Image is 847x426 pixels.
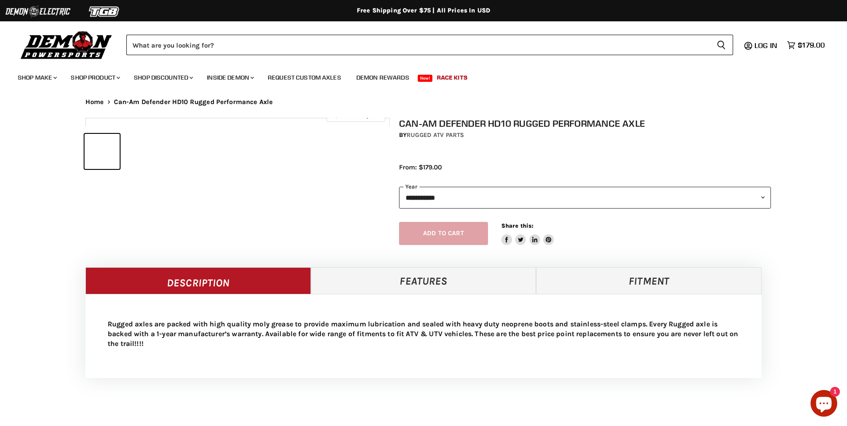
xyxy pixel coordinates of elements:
[200,68,259,87] a: Inside Demon
[399,187,771,209] select: year
[71,3,138,20] img: TGB Logo 2
[311,267,536,294] a: Features
[11,65,823,87] ul: Main menu
[108,319,739,349] p: Rugged axles are packed with high quality moly grease to provide maximum lubrication and sealed w...
[68,98,779,106] nav: Breadcrumbs
[64,68,125,87] a: Shop Product
[798,41,825,49] span: $179.00
[261,68,348,87] a: Request Custom Axles
[750,41,782,49] a: Log in
[501,222,533,229] span: Share this:
[399,163,442,171] span: From: $179.00
[418,75,433,82] span: New!
[11,68,62,87] a: Shop Make
[4,3,71,20] img: Demon Electric Logo 2
[85,267,311,294] a: Description
[754,41,777,50] span: Log in
[399,130,771,140] div: by
[710,35,733,55] button: Search
[126,35,710,55] input: Search
[808,390,840,419] inbox-online-store-chat: Shopify online store chat
[18,29,115,60] img: Demon Powersports
[350,68,416,87] a: Demon Rewards
[536,267,762,294] a: Fitment
[501,222,554,245] aside: Share this:
[126,35,733,55] form: Product
[68,7,779,15] div: Free Shipping Over $75 | All Prices In USD
[85,98,104,106] a: Home
[782,39,829,52] a: $179.00
[331,112,380,119] span: Click to expand
[399,118,771,129] h1: Can-Am Defender HD10 Rugged Performance Axle
[114,98,273,106] span: Can-Am Defender HD10 Rugged Performance Axle
[127,68,198,87] a: Shop Discounted
[407,131,464,139] a: Rugged ATV Parts
[85,134,120,169] button: IMAGE thumbnail
[430,68,474,87] a: Race Kits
